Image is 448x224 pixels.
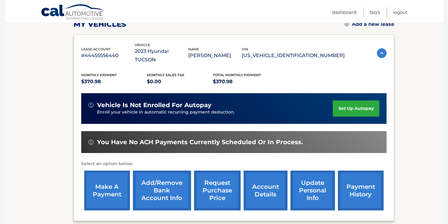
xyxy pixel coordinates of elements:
[194,171,241,210] a: request purchase price
[338,171,384,210] a: payment history
[135,43,150,47] span: vehicle
[213,77,279,86] p: $370.98
[97,109,333,116] p: Enroll your vehicle in automatic recurring payment deduction.
[213,73,261,77] span: Total Monthly Payment
[332,7,356,17] a: Dashboard
[81,73,117,77] span: Monthly Payment
[133,171,191,210] a: Add/Remove bank account info
[84,171,130,210] a: make a payment
[345,22,349,26] img: add.svg
[333,100,379,117] a: set up autopay
[370,7,380,17] a: FAQ's
[188,47,199,51] span: name
[377,48,387,58] img: accordion-active.svg
[393,7,408,17] a: Logout
[242,51,345,60] p: [US_VEHICLE_IDENTIFICATION_NUMBER]
[345,21,394,27] a: Add a new lease
[89,103,93,107] img: alert-white.svg
[147,73,184,77] span: Monthly sales Tax
[74,20,126,29] h2: my vehicles
[147,77,213,86] p: $0.00
[81,160,387,168] p: Select an option below:
[242,47,248,51] span: vin
[81,77,147,86] p: $370.98
[81,47,111,51] span: lease account
[81,51,135,60] p: #44455556440
[97,101,211,109] span: vehicle is not enrolled for autopay
[89,140,93,144] img: alert-white.svg
[244,171,287,210] a: account details
[135,47,188,64] p: 2023 Hyundai TUCSON
[97,138,303,146] span: You have no ACH payments currently scheduled or in process.
[41,4,105,22] a: Cal Automotive
[290,171,335,210] a: update personal info
[188,51,242,60] p: [PERSON_NAME]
